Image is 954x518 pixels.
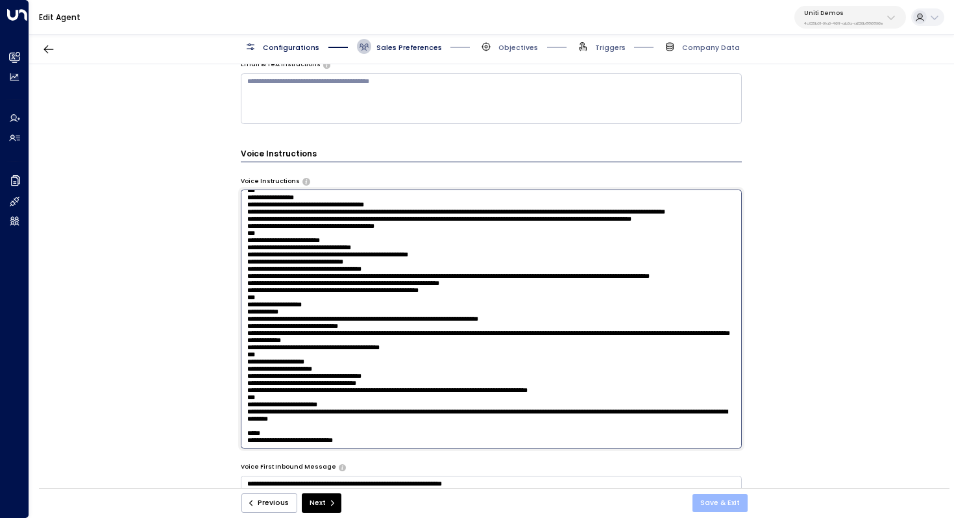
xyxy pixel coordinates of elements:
p: 4c025b01-9fa0-46ff-ab3a-a620b886896e [804,21,883,26]
button: Next [302,493,341,513]
a: Edit Agent [39,12,80,23]
h3: Voice Instructions [241,148,742,162]
label: Voice Instructions [241,177,300,186]
button: The opening message when answering incoming calls. Use placeholders: [Lead Name], [Copilot Name],... [339,464,346,471]
span: Configurations [263,43,319,53]
label: Email & Text Instructions [241,60,321,69]
p: Uniti Demos [804,9,883,17]
span: Sales Preferences [376,43,442,53]
button: Provide specific instructions for phone conversations, such as tone, pacing, information to empha... [302,178,310,184]
button: Previous [241,493,297,513]
button: Provide any specific instructions you want the agent to follow only when responding to leads via ... [323,62,330,68]
span: Company Data [682,43,740,53]
button: Uniti Demos4c025b01-9fa0-46ff-ab3a-a620b886896e [794,6,906,29]
span: Triggers [595,43,626,53]
label: Voice First Inbound Message [241,463,336,472]
button: Save & Exit [692,494,748,512]
span: Objectives [498,43,538,53]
